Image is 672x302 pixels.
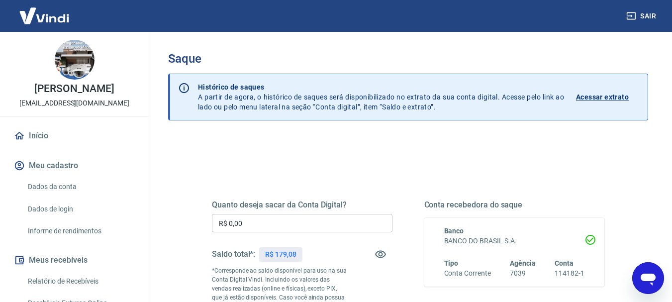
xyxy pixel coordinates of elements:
[576,82,640,112] a: Acessar extrato
[12,249,137,271] button: Meus recebíveis
[212,249,255,259] h5: Saldo total*:
[576,92,629,102] p: Acessar extrato
[624,7,660,25] button: Sair
[444,227,464,235] span: Banco
[24,221,137,241] a: Informe de rendimentos
[444,259,459,267] span: Tipo
[198,82,564,112] p: A partir de agora, o histórico de saques será disponibilizado no extrato da sua conta digital. Ac...
[444,268,491,279] h6: Conta Corrente
[198,82,564,92] p: Histórico de saques
[424,200,605,210] h5: Conta recebedora do saque
[168,52,648,66] h3: Saque
[24,271,137,292] a: Relatório de Recebíveis
[555,259,574,267] span: Conta
[510,259,536,267] span: Agência
[265,249,296,260] p: R$ 179,08
[55,40,95,80] img: 41bab2db-d24a-4fd4-b283-13ea01fba5b8.jpeg
[34,84,114,94] p: [PERSON_NAME]
[510,268,536,279] h6: 7039
[24,199,137,219] a: Dados de login
[444,236,585,246] h6: BANCO DO BRASIL S.A.
[12,0,77,31] img: Vindi
[19,98,129,108] p: [EMAIL_ADDRESS][DOMAIN_NAME]
[212,200,392,210] h5: Quanto deseja sacar da Conta Digital?
[632,262,664,294] iframe: Botão para abrir a janela de mensagens
[555,268,584,279] h6: 114182-1
[12,125,137,147] a: Início
[24,177,137,197] a: Dados da conta
[12,155,137,177] button: Meu cadastro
